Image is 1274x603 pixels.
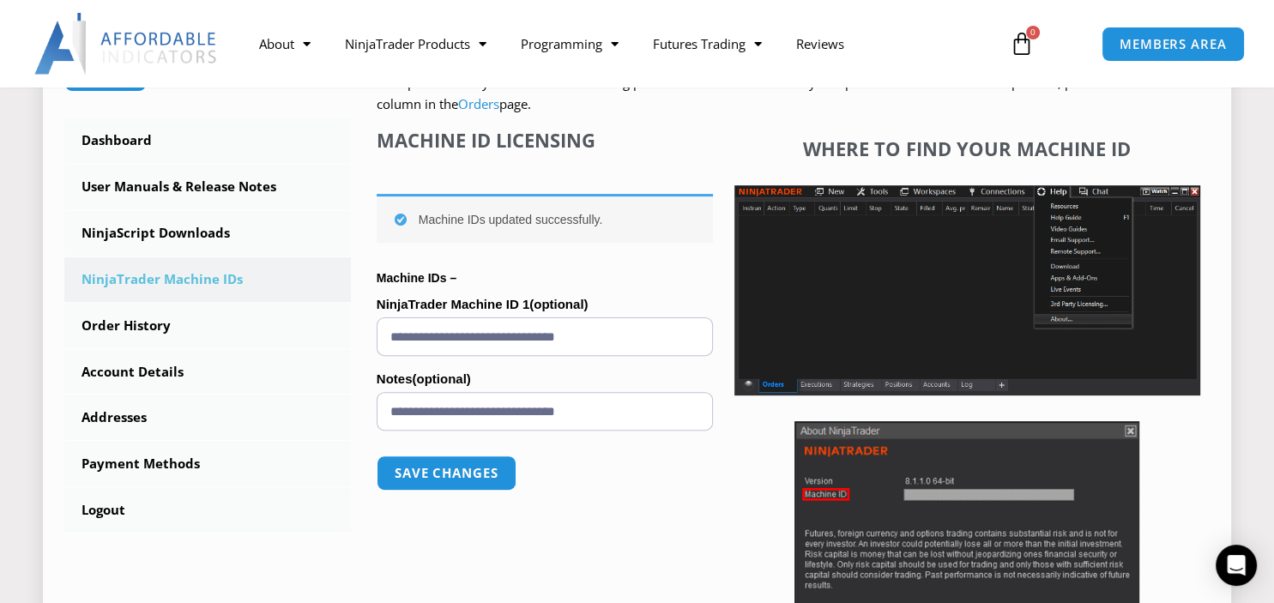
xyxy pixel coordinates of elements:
[377,194,713,243] div: Machine IDs updated successfully.
[1120,38,1227,51] span: MEMBERS AREA
[328,24,504,63] a: NinjaTrader Products
[34,13,219,75] img: LogoAI | Affordable Indicators – NinjaTrader
[734,185,1200,395] img: Screenshot 2025-01-17 1155544 | Affordable Indicators – NinjaTrader
[412,371,470,386] span: (optional)
[377,129,713,151] h4: Machine ID Licensing
[377,271,456,285] strong: Machine IDs –
[64,165,351,209] a: User Manuals & Release Notes
[734,137,1200,160] h4: Where to find your Machine ID
[1102,27,1245,62] a: MEMBERS AREA
[779,24,861,63] a: Reviews
[984,19,1060,69] a: 0
[1026,26,1040,39] span: 0
[64,304,351,348] a: Order History
[242,24,993,63] nav: Menu
[504,24,636,63] a: Programming
[64,442,351,486] a: Payment Methods
[377,455,516,491] button: Save changes
[377,366,713,392] label: Notes
[64,118,351,163] a: Dashboard
[64,211,351,256] a: NinjaScript Downloads
[458,95,499,112] a: Orders
[529,297,588,311] span: (optional)
[64,118,351,533] nav: Account pages
[64,257,351,302] a: NinjaTrader Machine IDs
[64,488,351,533] a: Logout
[64,395,351,440] a: Addresses
[242,24,328,63] a: About
[64,350,351,395] a: Account Details
[1216,545,1257,586] div: Open Intercom Messenger
[636,24,779,63] a: Futures Trading
[377,292,713,317] label: NinjaTrader Machine ID 1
